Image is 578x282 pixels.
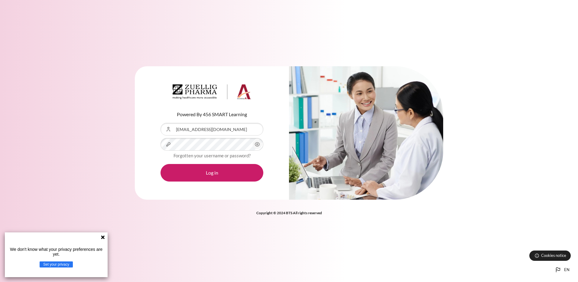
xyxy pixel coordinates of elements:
[256,211,322,215] strong: Copyright © 2024 BTS All rights reserved
[161,164,263,182] button: Log in
[40,261,73,267] button: Set your privacy
[7,247,105,257] p: We don't know what your privacy preferences are yet.
[174,153,251,158] a: Forgotten your username or password?
[161,111,263,118] p: Powered By 456 SMART Learning
[552,264,572,276] button: Languages
[541,253,566,258] span: Cookies notice
[173,84,251,100] img: Architeck
[173,84,251,102] a: Architeck
[529,251,571,261] button: Cookies notice
[161,123,263,136] input: Username or Email Address
[564,267,570,273] span: en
